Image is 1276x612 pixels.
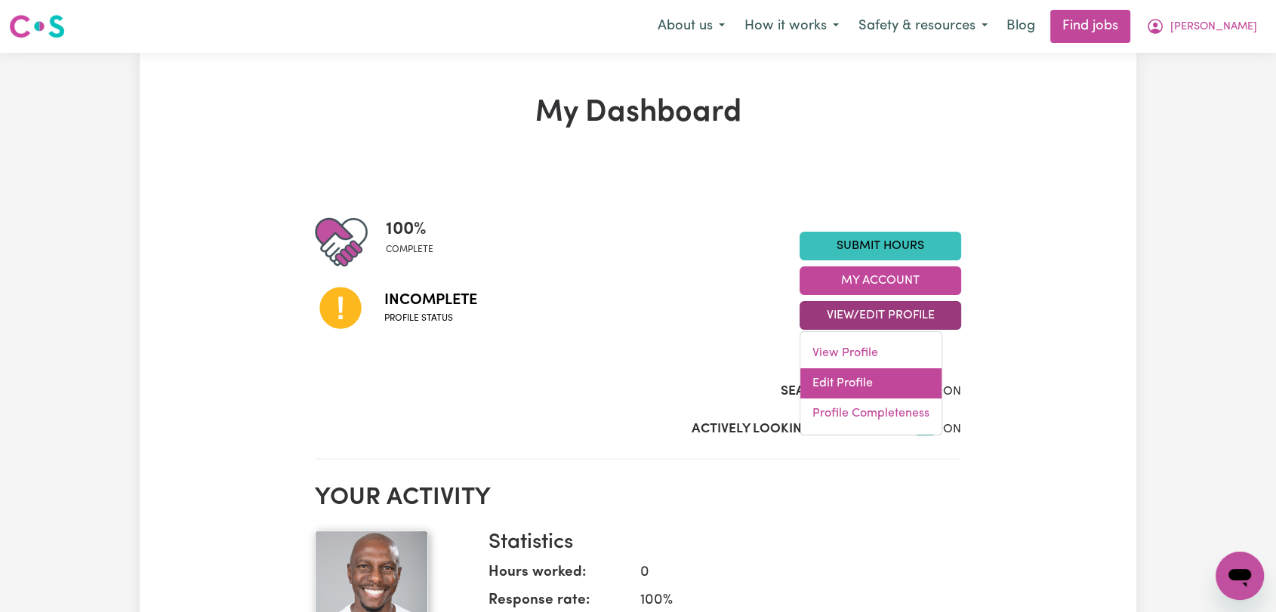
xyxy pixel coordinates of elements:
a: Find jobs [1050,10,1130,43]
h3: Statistics [489,531,949,556]
button: My Account [800,266,961,295]
h1: My Dashboard [315,95,961,131]
label: Actively Looking for Clients [692,420,895,439]
a: Profile Completeness [800,398,942,429]
span: ON [943,423,961,435]
button: How it works [735,11,849,42]
span: Profile status [384,312,477,325]
button: Safety & resources [849,11,997,42]
a: Blog [997,10,1044,43]
div: Profile completeness: 100% [386,216,445,269]
iframe: Button to launch messaging window [1216,552,1264,600]
dd: 0 [628,562,949,584]
img: Careseekers logo [9,13,65,40]
span: Incomplete [384,289,477,312]
label: Search Visibility [781,382,895,401]
span: complete [386,243,433,257]
div: View/Edit Profile [800,331,942,435]
a: Submit Hours [800,232,961,260]
a: Careseekers logo [9,9,65,44]
h2: Your activity [315,484,961,512]
dt: Hours worked: [489,562,628,590]
span: ON [943,386,961,398]
span: 100 % [386,216,433,243]
a: Edit Profile [800,368,942,398]
button: About us [648,11,735,42]
button: View/Edit Profile [800,301,961,330]
dd: 100 % [628,590,949,612]
span: [PERSON_NAME] [1170,19,1257,35]
button: My Account [1136,11,1267,42]
a: View Profile [800,338,942,368]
